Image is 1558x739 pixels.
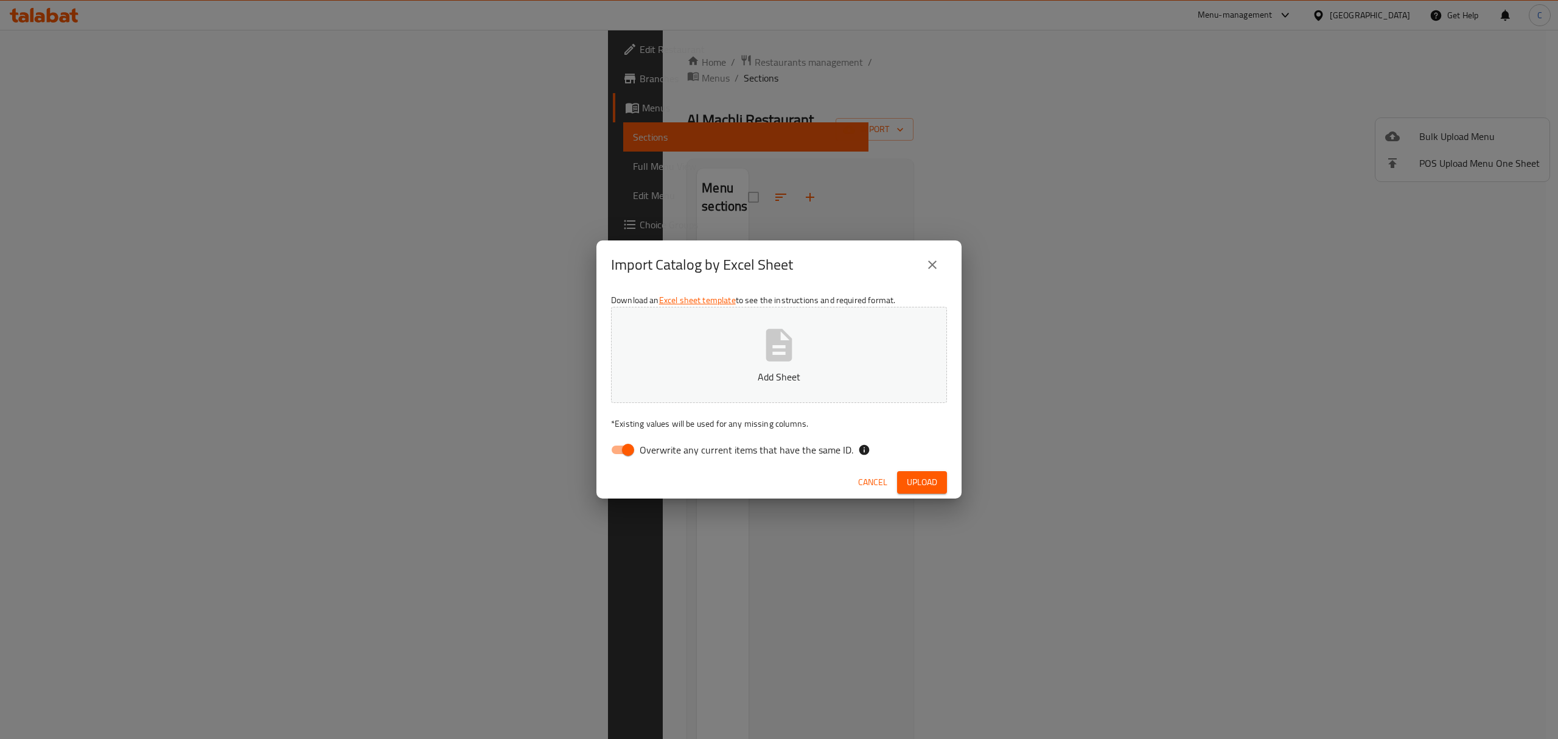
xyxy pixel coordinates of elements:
[640,443,853,457] span: Overwrite any current items that have the same ID.
[611,255,793,275] h2: Import Catalog by Excel Sheet
[630,369,928,384] p: Add Sheet
[611,307,947,403] button: Add Sheet
[918,250,947,279] button: close
[659,292,736,308] a: Excel sheet template
[858,475,887,490] span: Cancel
[596,289,962,466] div: Download an to see the instructions and required format.
[907,475,937,490] span: Upload
[611,418,947,430] p: Existing values will be used for any missing columns.
[853,471,892,494] button: Cancel
[858,444,870,456] svg: If the overwrite option isn't selected, then the items that match an existing ID will be ignored ...
[897,471,947,494] button: Upload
